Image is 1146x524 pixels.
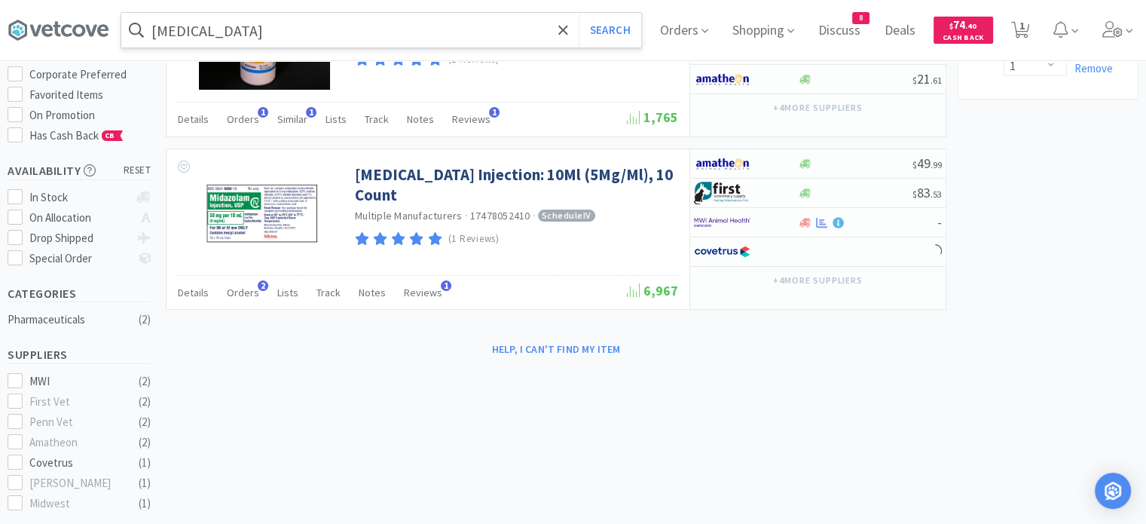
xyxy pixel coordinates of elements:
span: Track [365,112,389,126]
div: Drop Shipped [29,229,130,247]
div: Covetrus [29,454,123,472]
span: Cash Back [943,34,984,44]
span: 1 [489,107,500,118]
span: 49 [912,155,942,172]
span: Notes [359,286,386,299]
span: Lists [325,112,347,126]
div: Penn Vet [29,413,123,431]
div: ( 1 ) [139,495,151,513]
span: Reviews [404,286,442,299]
div: MWI [29,372,123,391]
span: CB [102,131,118,140]
span: Notes [407,112,434,126]
span: Details [178,112,209,126]
span: 1 [258,107,268,118]
div: First Vet [29,393,123,411]
button: Help, I can't find my item [483,336,630,362]
div: Pharmaceuticals [8,311,130,329]
div: Corporate Preferred [29,66,151,84]
span: Orders [227,112,259,126]
div: ( 1 ) [139,454,151,472]
span: Orders [227,286,259,299]
span: $ [912,159,917,170]
span: $ [912,188,917,200]
span: 1,765 [627,109,678,126]
span: 17478052410 [470,209,530,222]
div: Open Intercom Messenger [1095,473,1131,509]
img: 3331a67d23dc422aa21b1ec98afbf632_11.png [694,68,750,90]
p: (1 Reviews) [448,231,500,247]
span: Has Cash Back [29,128,124,142]
span: 74 [949,17,976,32]
button: +4more suppliers [766,97,870,118]
span: Reviews [452,112,490,126]
img: f6b2451649754179b5b4e0c70c3f7cb0_2.png [694,211,750,234]
span: 1 [441,280,451,291]
span: . 61 [931,75,942,86]
div: On Promotion [29,106,151,124]
span: Details [178,286,209,299]
img: 67d67680309e4a0bb49a5ff0391dcc42_6.png [694,182,750,204]
span: 83 [912,184,942,201]
span: $ [949,21,953,31]
span: . 53 [931,188,942,200]
img: ad89ba7dd1414e4fa9bbd405ea0110d1_807662.png [195,164,333,262]
input: Search by item, sku, manufacturer, ingredient, size... [121,13,641,47]
a: Remove [1067,61,1113,75]
button: Search [579,13,641,47]
span: · [533,209,536,222]
div: Favorited Items [29,86,151,104]
span: Track [316,286,341,299]
a: Discuss8 [812,24,866,38]
a: Deals [879,24,921,38]
span: Schedule IV [538,210,595,222]
span: 6,967 [627,282,678,299]
div: ( 2 ) [139,393,151,411]
span: $ [912,75,917,86]
div: ( 2 ) [139,413,151,431]
span: - [937,213,942,231]
span: . 99 [931,159,942,170]
span: Lists [277,286,298,299]
span: 2 [258,280,268,291]
div: [PERSON_NAME] [29,474,123,492]
div: ( 1 ) [139,474,151,492]
h5: Suppliers [8,346,151,363]
div: Special Order [29,250,130,268]
span: Similar [277,112,307,126]
h5: Categories [8,285,151,302]
img: 3331a67d23dc422aa21b1ec98afbf632_11.png [694,152,750,175]
span: 1 [306,107,316,118]
a: $74.40Cash Back [934,10,993,51]
span: . 40 [965,21,976,31]
div: ( 2 ) [139,372,151,391]
a: Multiple Manufacturers [355,209,463,222]
div: ( 2 ) [139,311,151,329]
div: In Stock [29,188,130,207]
div: Midwest [29,495,123,513]
a: 1 [1005,26,1036,39]
span: 21 [912,70,942,87]
img: 77fca1acd8b6420a9015268ca798ef17_1.png [694,241,750,263]
button: +4more suppliers [766,270,870,291]
span: 8 [853,13,869,23]
div: Amatheon [29,434,123,452]
span: reset [124,163,151,179]
a: [MEDICAL_DATA] Injection: 10Ml (5Mg/Ml), 10 Count [355,164,674,206]
div: ( 2 ) [139,434,151,452]
h5: Availability [8,162,151,179]
div: On Allocation [29,209,130,227]
span: · [465,209,468,222]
